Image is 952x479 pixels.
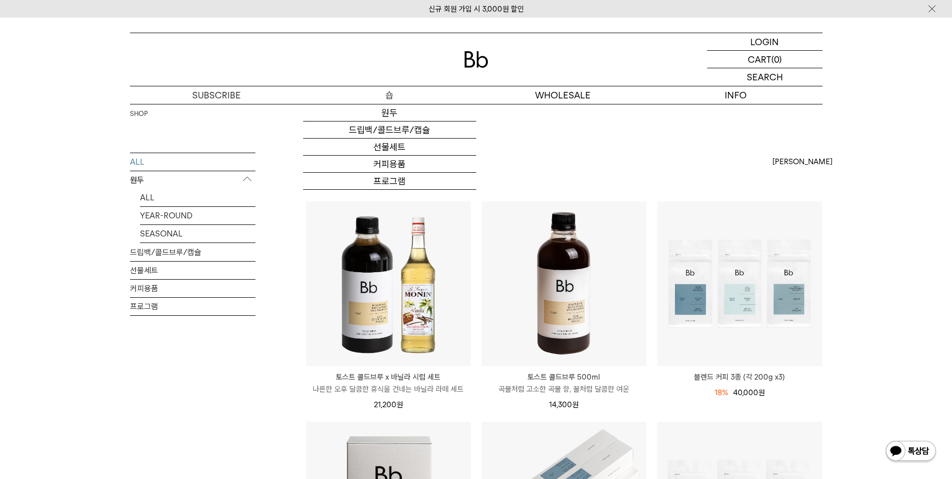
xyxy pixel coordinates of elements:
a: LOGIN [707,33,823,51]
p: 원두 [130,171,255,189]
span: 21,200 [374,400,403,409]
img: 카카오톡 채널 1:1 채팅 버튼 [885,440,937,464]
span: 14,300 [549,400,579,409]
a: SEASONAL [140,225,255,243]
a: ALL [140,189,255,206]
a: 원두 [303,104,476,122]
p: WHOLESALE [476,86,649,104]
a: ALL [130,153,255,171]
a: 드립백/콜드브루/캡슐 [130,244,255,261]
a: 프로그램 [130,298,255,315]
a: SHOP [130,109,148,119]
p: 토스트 콜드브루 500ml [482,371,646,383]
p: SEARCH [747,68,783,86]
a: 선물세트 [303,139,476,156]
p: 토스트 콜드브루 x 바닐라 시럽 세트 [306,371,471,383]
a: 신규 회원 가입 시 3,000원 할인 [429,5,524,14]
a: 숍 [303,86,476,104]
a: 토스트 콜드브루 x 바닐라 시럽 세트 나른한 오후 달콤한 휴식을 건네는 바닐라 라떼 세트 [306,371,471,395]
div: 18% [715,387,728,399]
a: 토스트 콜드브루 500ml 곡물처럼 고소한 곡물 향, 꿀처럼 달콤한 여운 [482,371,646,395]
p: INFO [649,86,823,104]
span: 40,000 [733,388,765,397]
a: YEAR-ROUND [140,207,255,224]
a: 선물세트 [130,262,255,279]
a: 블렌드 커피 3종 (각 200g x3) [657,371,822,383]
p: (0) [771,51,782,68]
img: 블렌드 커피 3종 (각 200g x3) [657,201,822,366]
img: 로고 [464,51,488,68]
a: CART (0) [707,51,823,68]
p: LOGIN [750,33,779,50]
p: 곡물처럼 고소한 곡물 향, 꿀처럼 달콤한 여운 [482,383,646,395]
p: 나른한 오후 달콤한 휴식을 건네는 바닐라 라떼 세트 [306,383,471,395]
span: [PERSON_NAME] [772,156,833,168]
span: 원 [396,400,403,409]
a: 프로그램 [303,173,476,190]
a: 드립백/콜드브루/캡슐 [303,122,476,139]
img: 토스트 콜드브루 x 바닐라 시럽 세트 [306,201,471,366]
span: 원 [758,388,765,397]
a: 커피용품 [303,156,476,173]
a: SUBSCRIBE [130,86,303,104]
a: 커피용품 [130,280,255,297]
p: CART [748,51,771,68]
span: 원 [572,400,579,409]
img: 토스트 콜드브루 500ml [482,201,646,366]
